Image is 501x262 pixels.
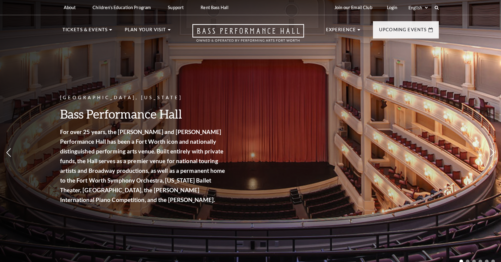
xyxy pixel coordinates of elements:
[407,5,429,11] select: Select:
[60,106,227,122] h3: Bass Performance Hall
[93,5,151,10] p: Children's Education Program
[60,128,225,203] strong: For over 25 years, the [PERSON_NAME] and [PERSON_NAME] Performance Hall has been a Fort Worth ico...
[201,5,228,10] p: Rent Bass Hall
[64,5,76,10] p: About
[379,26,427,37] p: Upcoming Events
[326,26,356,37] p: Experience
[125,26,166,37] p: Plan Your Visit
[60,94,227,102] p: [GEOGRAPHIC_DATA], [US_STATE]
[168,5,184,10] p: Support
[63,26,108,37] p: Tickets & Events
